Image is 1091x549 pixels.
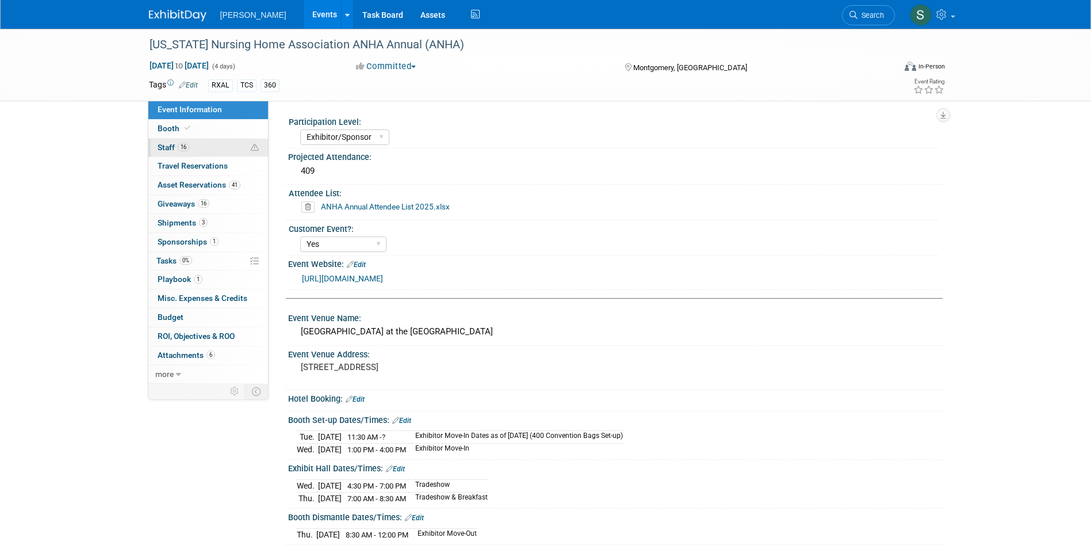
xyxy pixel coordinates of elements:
a: Tasks0% [148,252,268,270]
span: 7:00 AM - 8:30 AM [347,494,406,503]
span: 1:00 PM - 4:00 PM [347,445,406,454]
a: Asset Reservations41 [148,176,268,195]
a: Staff16 [148,139,268,157]
span: 8:30 AM - 12:00 PM [346,531,408,539]
span: Giveaways [158,199,209,208]
span: ? [382,433,385,441]
div: 409 [297,162,934,180]
div: Participation Level: [289,113,937,128]
td: [DATE] [318,443,342,455]
div: In-Person [918,62,945,71]
td: Tags [149,79,198,92]
span: 16 [198,199,209,208]
a: Edit [386,465,405,473]
a: more [148,365,268,384]
a: Sponsorships1 [148,233,268,251]
div: Exhibit Hall Dates/Times: [288,460,943,475]
span: Event Information [158,105,222,114]
a: Search [842,5,895,25]
span: 0% [179,256,192,265]
span: 1 [210,237,219,246]
span: 4:30 PM - 7:00 PM [347,482,406,490]
a: Playbook1 [148,270,268,289]
td: Tradeshow & Breakfast [408,492,488,504]
td: Exhibitor Move-In [408,443,623,455]
span: 16 [178,143,189,151]
span: to [174,61,185,70]
span: Sponsorships [158,237,219,246]
span: Potential Scheduling Conflict -- at least one attendee is tagged in another overlapping event. [251,143,259,153]
a: Giveaways16 [148,195,268,213]
span: 6 [206,350,215,359]
a: Edit [392,417,411,425]
span: more [155,369,174,379]
span: Booth [158,124,193,133]
a: ROI, Objectives & ROO [148,327,268,346]
a: Edit [179,81,198,89]
td: Tue. [297,431,318,444]
td: [DATE] [316,528,340,540]
div: Attendee List: [289,185,937,199]
span: 11:30 AM - [347,433,385,441]
td: [DATE] [318,480,342,493]
span: Tasks [156,256,192,265]
div: [GEOGRAPHIC_DATA] at the [GEOGRAPHIC_DATA] [297,323,934,341]
a: Delete attachment? [301,203,319,211]
div: Customer Event?: [289,220,937,235]
td: Thu. [297,492,318,504]
td: Tradeshow [408,480,488,493]
button: Committed [352,60,420,73]
img: Samia Goodwyn [910,4,932,26]
span: 41 [229,181,240,189]
div: Event Venue Name: [288,310,943,324]
div: 360 [261,79,280,91]
span: Playbook [158,274,202,284]
td: Thu. [297,528,316,540]
i: Booth reservation complete [185,125,190,131]
a: Edit [405,514,424,522]
span: Travel Reservations [158,161,228,170]
div: Booth Dismantle Dates/Times: [288,509,943,524]
a: Edit [346,395,365,403]
span: [PERSON_NAME] [220,10,286,20]
img: Format-Inperson.png [905,62,916,71]
a: Travel Reservations [148,157,268,176]
span: Misc. Expenses & Credits [158,293,247,303]
a: Edit [347,261,366,269]
div: RXAL [208,79,233,91]
span: Attachments [158,350,215,360]
a: Event Information [148,101,268,119]
span: Asset Reservations [158,180,240,189]
td: Exhibitor Move-In Dates as of [DATE] (400 Convention Bags Set-up) [408,431,623,444]
span: Search [858,11,884,20]
img: ExhibitDay [149,10,206,21]
div: Event Rating [913,79,944,85]
div: Event Website: [288,256,943,270]
span: Budget [158,312,183,322]
div: Projected Attendance: [288,148,943,163]
div: [US_STATE] Nursing Home Association ANHA Annual (ANHA) [146,35,878,55]
td: Wed. [297,480,318,493]
div: Event Format [827,60,945,77]
a: [URL][DOMAIN_NAME] [302,274,383,283]
span: ROI, Objectives & ROO [158,331,235,341]
td: [DATE] [318,492,342,504]
span: Staff [158,143,189,152]
a: Attachments6 [148,346,268,365]
a: Shipments3 [148,214,268,232]
a: Booth [148,120,268,138]
pre: [STREET_ADDRESS] [301,362,548,372]
span: (4 days) [211,63,235,70]
span: 1 [194,275,202,284]
td: [DATE] [318,431,342,444]
td: Toggle Event Tabs [244,384,268,399]
div: Booth Set-up Dates/Times: [288,411,943,426]
span: 3 [199,218,208,227]
span: Montgomery, [GEOGRAPHIC_DATA] [633,63,747,72]
td: Exhibitor Move-Out [411,528,477,540]
span: [DATE] [DATE] [149,60,209,71]
td: Wed. [297,443,318,455]
td: Personalize Event Tab Strip [225,384,245,399]
div: Hotel Booking: [288,390,943,405]
a: Misc. Expenses & Credits [148,289,268,308]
